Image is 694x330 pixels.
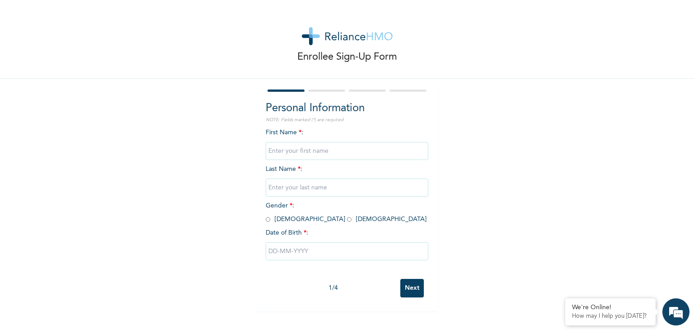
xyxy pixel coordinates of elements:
[400,279,424,297] input: Next
[572,313,649,320] p: How may I help you today?
[266,142,428,160] input: Enter your first name
[266,179,428,197] input: Enter your last name
[572,304,649,311] div: We're Online!
[17,45,37,68] img: d_794563401_company_1708531726252_794563401
[266,100,428,117] h2: Personal Information
[266,166,428,191] span: Last Name :
[5,297,89,303] span: Conversation
[89,281,173,309] div: FAQs
[266,242,428,260] input: DD-MM-YYYY
[148,5,170,26] div: Minimize live chat window
[266,228,308,238] span: Date of Birth :
[266,129,428,154] span: First Name :
[266,283,400,293] div: 1 / 4
[297,50,397,65] p: Enrollee Sign-Up Form
[47,51,152,62] div: Chat with us now
[52,115,125,207] span: We're online!
[5,250,172,281] textarea: Type your message and hit 'Enter'
[266,203,427,222] span: Gender : [DEMOGRAPHIC_DATA] [DEMOGRAPHIC_DATA]
[266,117,428,123] p: NOTE: Fields marked (*) are required
[302,27,393,45] img: logo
